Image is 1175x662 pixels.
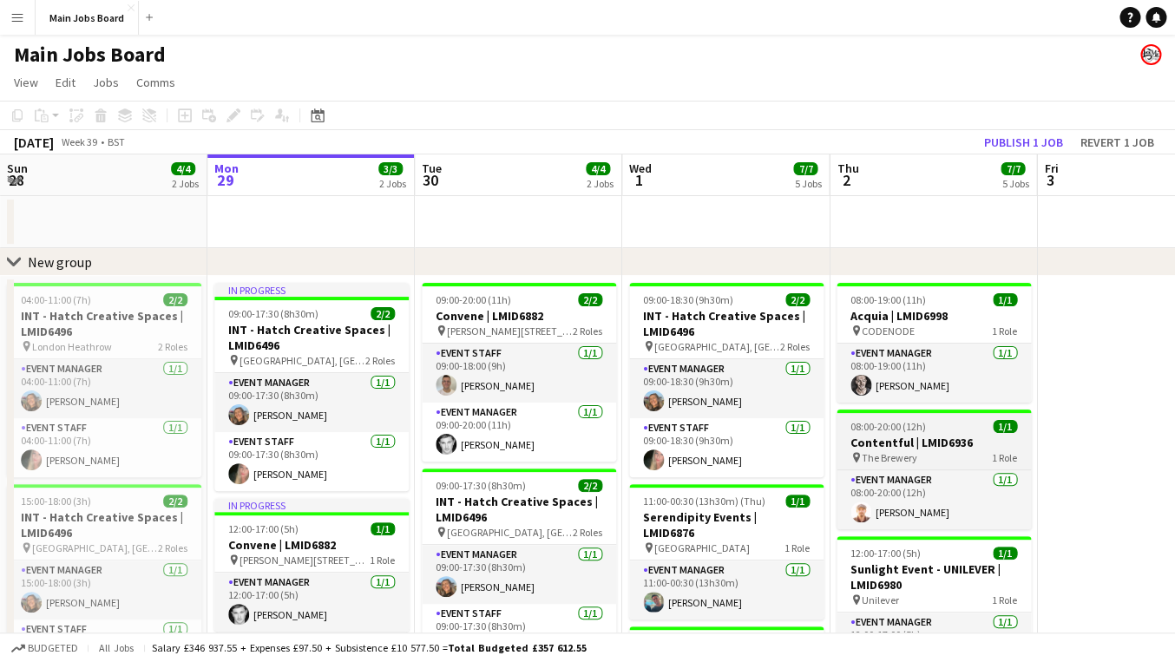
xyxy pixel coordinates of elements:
span: 2 Roles [573,324,602,338]
span: 11:00-00:30 (13h30m) (Thu) [643,495,765,508]
span: Wed [629,161,652,176]
app-card-role: Event Manager1/109:00-18:30 (9h30m)[PERSON_NAME] [629,359,824,418]
div: 2 Jobs [379,177,406,190]
span: 1 Role [992,593,1017,606]
app-card-role: Event Manager1/108:00-20:00 (12h)[PERSON_NAME] [837,470,1031,529]
div: In progress [214,283,409,297]
span: London Heathrow [32,340,112,353]
a: Edit [49,71,82,94]
h3: INT - Hatch Creative Spaces | LMID6496 [629,308,824,339]
span: 2 Roles [158,340,187,353]
span: Comms [136,75,175,90]
span: [GEOGRAPHIC_DATA], [GEOGRAPHIC_DATA] [32,541,158,554]
span: 2/2 [578,479,602,492]
a: View [7,71,45,94]
span: Mon [214,161,239,176]
app-card-role: Event Manager1/115:00-18:00 (3h)[PERSON_NAME] [7,560,201,619]
span: Fri [1044,161,1058,176]
div: 5 Jobs [1001,177,1028,190]
div: New group [28,253,92,271]
h3: INT - Hatch Creative Spaces | LMID6496 [7,308,201,339]
app-card-role: Event Manager1/111:00-00:30 (13h30m)[PERSON_NAME] [629,560,824,619]
span: 09:00-18:30 (9h30m) [643,293,733,306]
span: CODENODE [862,324,915,338]
span: 15:00-18:00 (3h) [21,495,91,508]
span: Edit [56,75,75,90]
button: Budgeted [9,639,81,658]
app-user-avatar: Alanya O'Donnell [1140,44,1161,65]
span: Jobs [93,75,119,90]
span: 7/7 [793,162,817,175]
span: [GEOGRAPHIC_DATA], [GEOGRAPHIC_DATA] [240,354,365,367]
div: [DATE] [14,134,54,151]
div: 2 Jobs [172,177,199,190]
h3: Acquia | LMID6998 [837,308,1031,324]
app-job-card: 09:00-20:00 (11h)2/2Convene | LMID6882 [PERSON_NAME][STREET_ADDRESS]2 RolesEvent Staff1/109:00-18... [422,283,616,462]
span: [GEOGRAPHIC_DATA], [GEOGRAPHIC_DATA] [654,340,780,353]
span: Sun [7,161,28,176]
span: 1 Role [370,554,395,567]
h3: Sunlight Event - UNILEVER | LMID6980 [837,561,1031,593]
span: View [14,75,38,90]
app-job-card: 08:00-20:00 (12h)1/1Contentful | LMID6936 The Brewery1 RoleEvent Manager1/108:00-20:00 (12h)[PERS... [837,410,1031,529]
span: 1 Role [992,324,1017,338]
div: 5 Jobs [794,177,821,190]
app-job-card: In progress09:00-17:30 (8h30m)2/2INT - Hatch Creative Spaces | LMID6496 [GEOGRAPHIC_DATA], [GEOGR... [214,283,409,491]
span: 2/2 [163,495,187,508]
span: [GEOGRAPHIC_DATA] [654,541,750,554]
span: 2 Roles [365,354,395,367]
app-card-role: Event Staff1/109:00-18:30 (9h30m)[PERSON_NAME] [629,418,824,477]
span: 09:00-20:00 (11h) [436,293,511,306]
button: Main Jobs Board [36,1,139,35]
app-job-card: 11:00-00:30 (13h30m) (Thu)1/1Serendipity Events | LMID6876 [GEOGRAPHIC_DATA]1 RoleEvent Manager1/... [629,484,824,619]
div: In progress12:00-17:00 (5h)1/1Convene | LMID6882 [PERSON_NAME][STREET_ADDRESS]1 RoleEvent Manager... [214,498,409,632]
button: Revert 1 job [1073,131,1161,154]
span: 09:00-17:30 (8h30m) [228,307,318,320]
h3: Serendipity Events | LMID6876 [629,509,824,541]
span: 29 [212,170,239,190]
span: 04:00-11:00 (7h) [21,293,91,306]
app-card-role: Event Manager1/104:00-11:00 (7h)[PERSON_NAME] [7,359,201,418]
h3: INT - Hatch Creative Spaces | LMID6496 [7,509,201,541]
span: 3/3 [378,162,403,175]
span: 12:00-17:00 (5h) [850,547,921,560]
span: 2/2 [163,293,187,306]
h3: Contentful | LMID6936 [837,435,1031,450]
div: 2 Jobs [587,177,614,190]
span: Total Budgeted £357 612.55 [448,641,587,654]
span: Thu [837,161,858,176]
app-card-role: Event Staff1/109:00-18:00 (9h)[PERSON_NAME] [422,344,616,403]
span: [PERSON_NAME][STREET_ADDRESS] [240,554,370,567]
span: Unilever [862,593,899,606]
span: 1/1 [993,293,1017,306]
span: 08:00-20:00 (12h) [850,420,926,433]
span: 7/7 [1001,162,1025,175]
span: 28 [4,170,28,190]
span: Budgeted [28,642,78,654]
span: 2/2 [578,293,602,306]
div: In progress [214,498,409,512]
h3: INT - Hatch Creative Spaces | LMID6496 [422,494,616,525]
span: 12:00-17:00 (5h) [228,522,299,535]
span: 09:00-17:30 (8h30m) [436,479,526,492]
span: All jobs [95,641,137,654]
span: 1/1 [785,495,810,508]
div: BST [108,135,125,148]
div: 08:00-19:00 (11h)1/1Acquia | LMID6998 CODENODE1 RoleEvent Manager1/108:00-19:00 (11h)[PERSON_NAME] [837,283,1031,403]
span: [PERSON_NAME][STREET_ADDRESS] [447,324,573,338]
span: [GEOGRAPHIC_DATA], [GEOGRAPHIC_DATA] [447,526,573,539]
span: 2 Roles [780,340,810,353]
span: Week 39 [57,135,101,148]
div: 04:00-11:00 (7h)2/2INT - Hatch Creative Spaces | LMID6496 London Heathrow2 RolesEvent Manager1/10... [7,283,201,477]
app-card-role: Event Manager1/109:00-17:30 (8h30m)[PERSON_NAME] [422,545,616,604]
app-job-card: 09:00-18:30 (9h30m)2/2INT - Hatch Creative Spaces | LMID6496 [GEOGRAPHIC_DATA], [GEOGRAPHIC_DATA]... [629,283,824,477]
div: Salary £346 937.55 + Expenses £97.50 + Subsistence £10 577.50 = [152,641,587,654]
h3: Convene | LMID6882 [422,308,616,324]
app-card-role: Event Manager1/109:00-20:00 (11h)[PERSON_NAME] [422,403,616,462]
app-card-role: Event Staff1/109:00-17:30 (8h30m)[PERSON_NAME] [214,432,409,491]
a: Jobs [86,71,126,94]
h1: Main Jobs Board [14,42,166,68]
